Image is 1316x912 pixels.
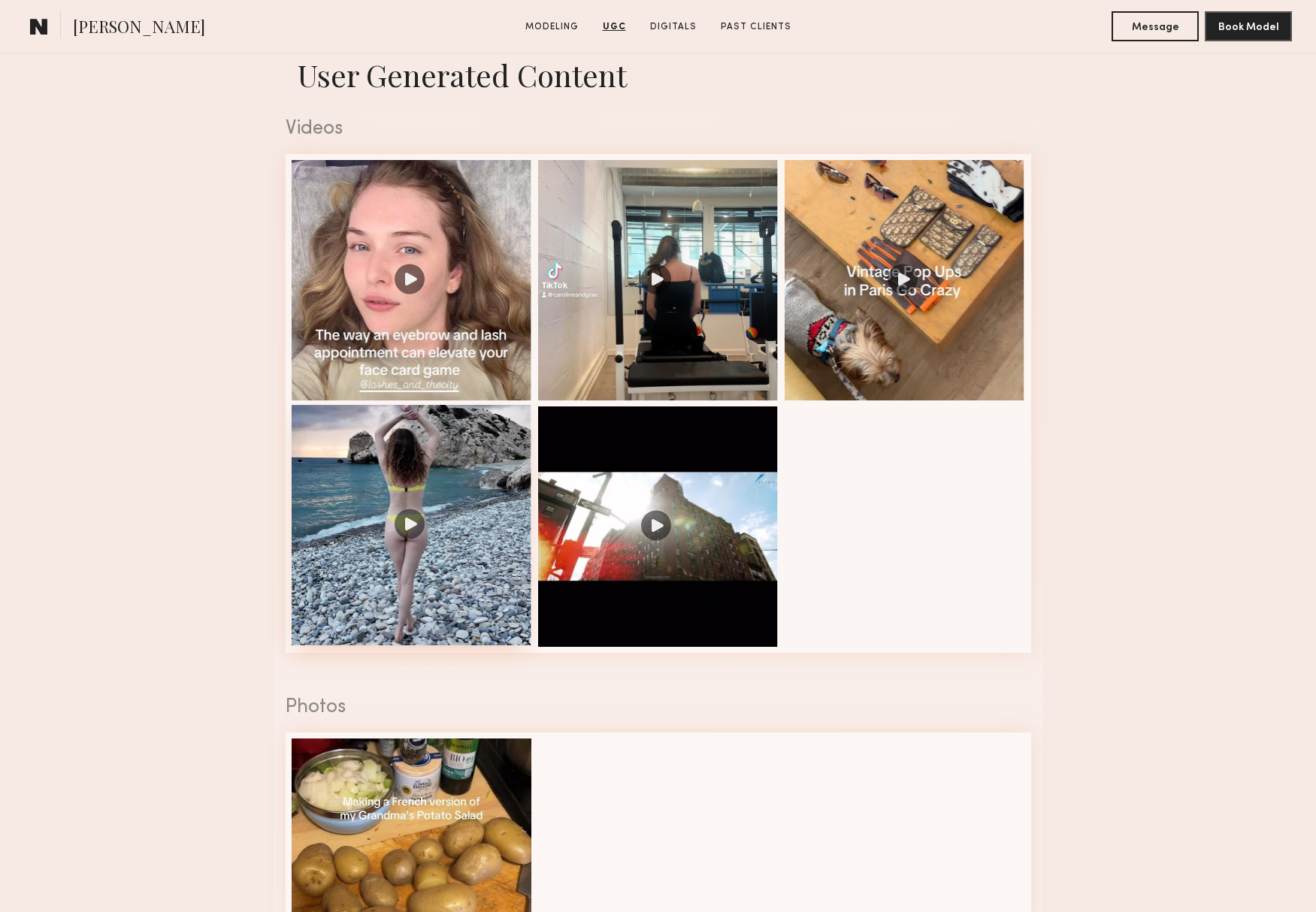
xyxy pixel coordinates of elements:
[286,119,1031,139] div: Videos
[644,20,703,34] a: Digitals
[519,20,585,34] a: Modeling
[274,55,1043,95] h1: User Generated Content
[1112,11,1199,41] button: Message
[715,20,797,34] a: Past Clients
[1205,20,1292,32] a: Book Model
[597,20,632,34] a: UGC
[1205,11,1292,41] button: Book Model
[73,15,205,41] span: [PERSON_NAME]
[286,698,1031,717] div: Photos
